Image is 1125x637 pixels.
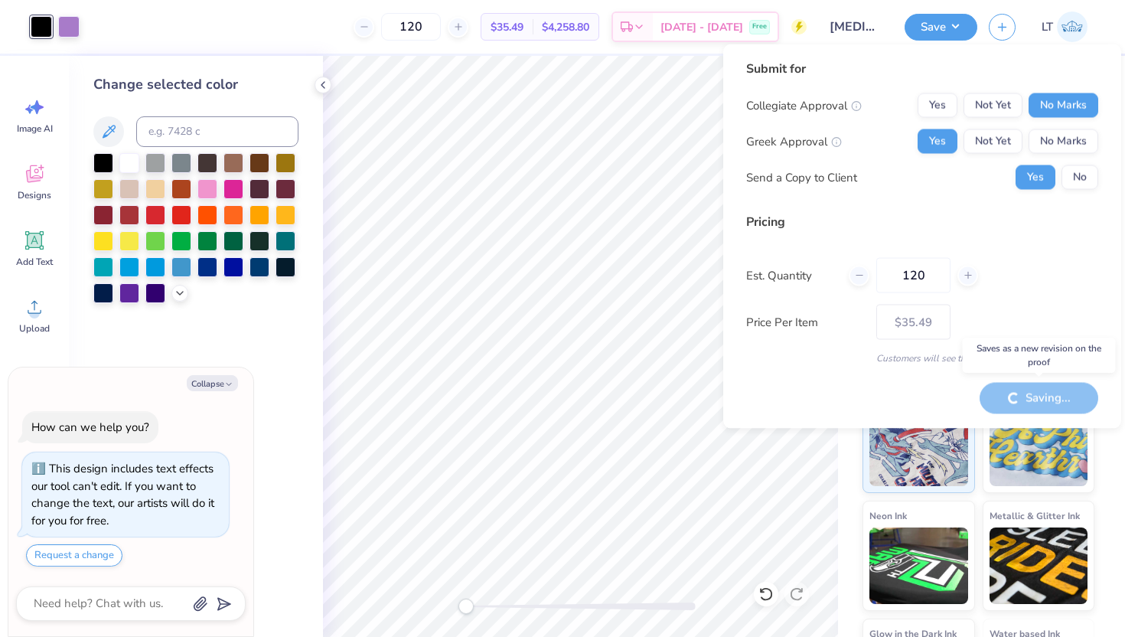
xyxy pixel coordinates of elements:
[1029,93,1098,118] button: No Marks
[1029,129,1098,154] button: No Marks
[136,116,298,147] input: e.g. 7428 c
[746,266,837,284] label: Est. Quantity
[918,93,957,118] button: Yes
[746,168,857,186] div: Send a Copy to Client
[876,258,951,293] input: – –
[458,599,474,614] div: Accessibility label
[19,322,50,335] span: Upload
[918,129,957,154] button: Yes
[990,410,1088,486] img: Puff Ink
[1061,165,1098,190] button: No
[1042,18,1053,36] span: LT
[1016,165,1055,190] button: Yes
[869,410,968,486] img: Standard
[746,213,1098,231] div: Pricing
[93,74,298,95] div: Change selected color
[990,508,1080,524] span: Metallic & Glitter Ink
[746,313,865,331] label: Price Per Item
[964,129,1022,154] button: Not Yet
[491,19,523,35] span: $35.49
[746,96,862,114] div: Collegiate Approval
[31,461,214,528] div: This design includes text effects our tool can't edit. If you want to change the text, our artist...
[17,122,53,135] span: Image AI
[905,14,977,41] button: Save
[381,13,441,41] input: – –
[26,544,122,567] button: Request a change
[660,19,743,35] span: [DATE] - [DATE]
[752,21,767,32] span: Free
[1057,11,1087,42] img: Lauren Thompson
[990,528,1088,604] img: Metallic & Glitter Ink
[746,132,842,150] div: Greek Approval
[1035,11,1094,42] a: LT
[31,420,149,435] div: How can we help you?
[964,93,1022,118] button: Not Yet
[18,189,51,201] span: Designs
[818,11,893,42] input: Untitled Design
[963,338,1116,373] div: Saves as a new revision on the proof
[746,351,1098,365] div: Customers will see this price on HQ.
[869,508,907,524] span: Neon Ink
[746,60,1098,78] div: Submit for
[869,528,968,604] img: Neon Ink
[16,256,53,268] span: Add Text
[542,19,589,35] span: $4,258.80
[187,375,238,391] button: Collapse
